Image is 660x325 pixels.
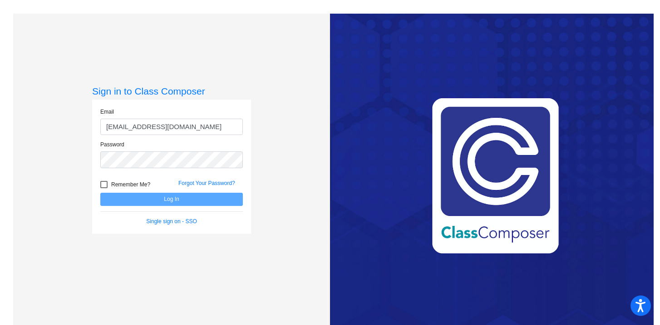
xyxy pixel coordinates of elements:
[178,180,235,186] a: Forgot Your Password?
[111,179,150,190] span: Remember Me?
[100,193,243,206] button: Log In
[92,85,251,97] h3: Sign in to Class Composer
[100,140,124,149] label: Password
[100,108,114,116] label: Email
[146,218,197,225] a: Single sign on - SSO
